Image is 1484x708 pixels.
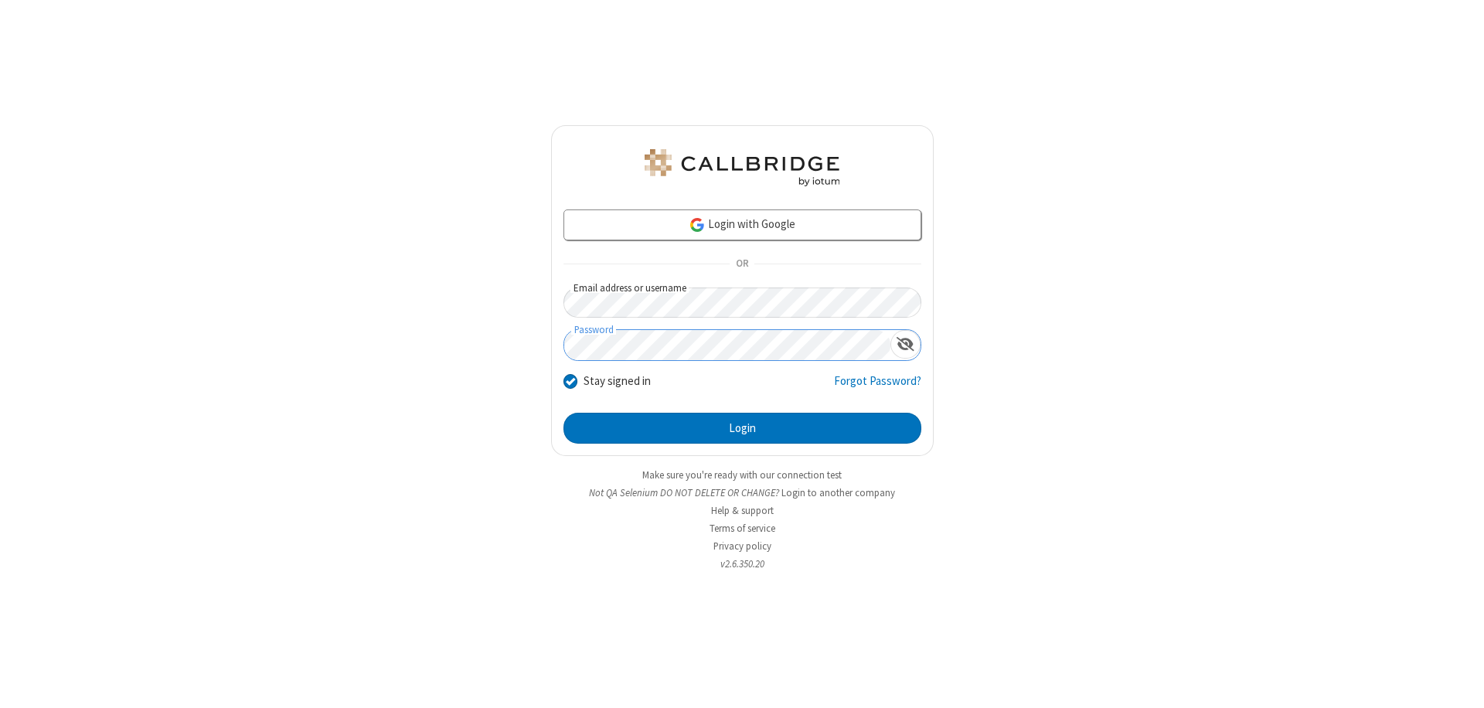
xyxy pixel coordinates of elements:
a: Privacy policy [713,540,771,553]
li: v2.6.350.20 [551,557,934,571]
label: Stay signed in [584,373,651,390]
a: Login with Google [563,209,921,240]
input: Email address or username [563,288,921,318]
a: Help & support [711,504,774,517]
div: Show password [890,330,921,359]
input: Password [564,330,890,360]
a: Forgot Password? [834,373,921,402]
button: Login to another company [781,485,895,500]
iframe: Chat [1445,668,1472,697]
img: google-icon.png [689,216,706,233]
img: QA Selenium DO NOT DELETE OR CHANGE [642,149,842,186]
li: Not QA Selenium DO NOT DELETE OR CHANGE? [551,485,934,500]
a: Terms of service [710,522,775,535]
a: Make sure you're ready with our connection test [642,468,842,482]
span: OR [730,254,754,275]
button: Login [563,413,921,444]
